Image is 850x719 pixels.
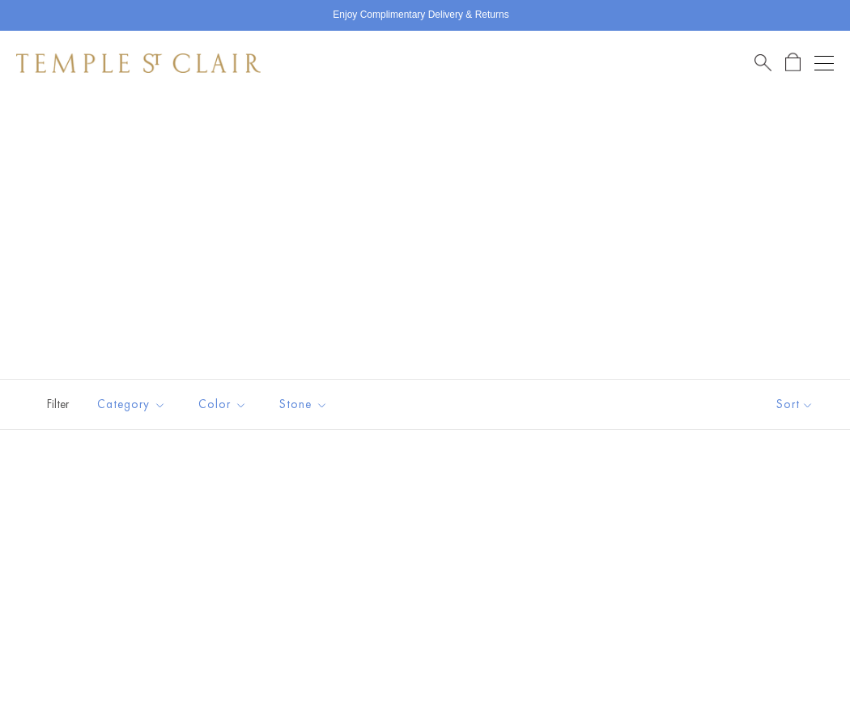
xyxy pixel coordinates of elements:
p: Enjoy Complimentary Delivery & Returns [333,7,508,23]
button: Category [85,386,178,423]
span: Stone [271,394,340,415]
button: Stone [267,386,340,423]
img: Temple St. Clair [16,53,261,73]
span: Color [190,394,259,415]
a: Search [754,53,771,73]
a: Open Shopping Bag [785,53,801,73]
button: Open navigation [814,53,834,73]
span: Category [89,394,178,415]
button: Show sort by [740,380,850,429]
button: Color [186,386,259,423]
